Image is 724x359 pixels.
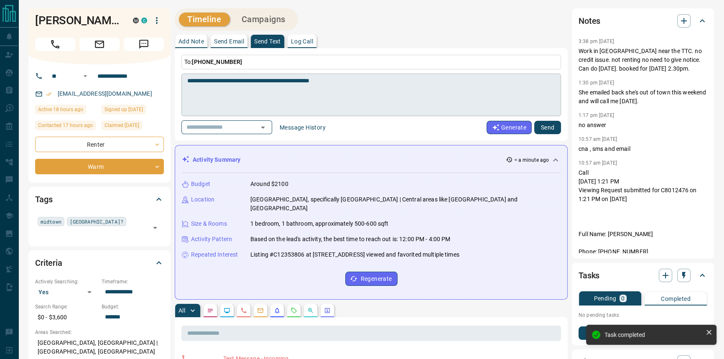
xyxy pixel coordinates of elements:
div: Yes [35,285,97,299]
svg: Opportunities [307,307,314,314]
svg: Lead Browsing Activity [224,307,230,314]
p: 3:38 pm [DATE] [579,38,614,44]
p: Send Text [254,38,281,44]
div: Task completed [604,331,702,338]
svg: Emails [257,307,264,314]
p: Timeframe: [102,278,164,285]
p: Areas Searched: [35,328,164,336]
h1: [PERSON_NAME] [35,14,120,27]
span: [GEOGRAPHIC_DATA]? [70,217,123,226]
div: Tasks [579,265,707,285]
p: Work in [GEOGRAPHIC_DATA] near the TTC. no credit issue. not renting no need to give notice. Can ... [579,47,707,73]
button: New Task [579,326,707,340]
button: Send [534,121,561,134]
span: midtown [41,217,61,226]
span: Call [35,38,75,51]
p: Pending [594,295,616,301]
span: Active 18 hours ago [38,105,83,114]
svg: Agent Actions [324,307,331,314]
div: condos.ca [141,18,147,23]
p: She emailed back she's out of town this weekend and will call me [DATE]. [579,88,707,106]
svg: Calls [240,307,247,314]
button: Regenerate [345,272,398,286]
h2: Tags [35,193,52,206]
svg: Email Verified [46,91,52,97]
p: 0 [621,295,625,301]
p: Completed [661,296,691,302]
p: [GEOGRAPHIC_DATA], specifically [GEOGRAPHIC_DATA] | Central areas like [GEOGRAPHIC_DATA] and [GEO... [250,195,561,213]
p: Activity Summary [193,155,240,164]
h2: Notes [579,14,600,28]
p: Activity Pattern [191,235,232,244]
p: no answer [579,121,707,130]
p: cna , sms and email [579,145,707,153]
div: Thu Sep 11 2025 [35,105,97,117]
div: Thu Sep 11 2025 [35,121,97,132]
svg: Listing Alerts [274,307,280,314]
span: Signed up [DATE] [105,105,143,114]
div: Thu Mar 20 2025 [102,121,164,132]
p: 10:57 am [DATE] [579,136,617,142]
svg: Notes [207,307,214,314]
span: Message [124,38,164,51]
p: [GEOGRAPHIC_DATA], [GEOGRAPHIC_DATA] | [GEOGRAPHIC_DATA], [GEOGRAPHIC_DATA] [35,336,164,359]
p: < a minute ago [514,156,549,164]
p: Based on the lead's activity, the best time to reach out is: 12:00 PM - 4:00 PM [250,235,450,244]
button: Open [149,222,161,234]
p: 1 bedroom, 1 bathroom, approximately 500-600 sqft [250,219,388,228]
span: Email [79,38,120,51]
p: Budget: [102,303,164,311]
svg: Requests [291,307,297,314]
p: 10:57 am [DATE] [579,160,617,166]
div: Warm [35,159,164,174]
button: Open [80,71,90,81]
p: Repeated Interest [191,250,238,259]
button: Timeline [179,13,230,26]
p: Listing #C12353806 at [STREET_ADDRESS] viewed and favorited multiple times [250,250,459,259]
p: Around $2100 [250,180,288,188]
p: Budget [191,180,210,188]
button: Message History [275,121,331,134]
span: Claimed [DATE] [105,121,139,130]
div: Tags [35,189,164,209]
a: [EMAIL_ADDRESS][DOMAIN_NAME] [58,90,152,97]
p: Send Email [214,38,244,44]
p: Actively Searching: [35,278,97,285]
h2: Criteria [35,256,62,270]
p: All [178,308,185,313]
button: Generate [487,121,532,134]
p: No pending tasks [579,309,707,321]
p: 1:30 pm [DATE] [579,80,614,86]
p: $0 - $3,600 [35,311,97,324]
div: Notes [579,11,707,31]
p: Size & Rooms [191,219,227,228]
h2: Tasks [579,269,599,282]
span: Contacted 17 hours ago [38,121,93,130]
div: Criteria [35,253,164,273]
p: Log Call [291,38,313,44]
p: Add Note [178,38,204,44]
button: Campaigns [233,13,294,26]
span: [PHONE_NUMBER] [192,59,242,65]
p: To: [181,55,561,69]
p: 1:17 pm [DATE] [579,112,614,118]
div: Renter [35,137,164,152]
button: Open [257,122,269,133]
div: mrloft.ca [133,18,139,23]
div: Mon Jul 06 2020 [102,105,164,117]
div: Activity Summary< a minute ago [182,152,561,168]
p: Search Range: [35,303,97,311]
p: Location [191,195,214,204]
p: Call [DATE] 1:21 PM Viewing Request submitted for C8012476 on 1:21 PM on [DATE] Full Name: [PERSO... [579,168,707,274]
